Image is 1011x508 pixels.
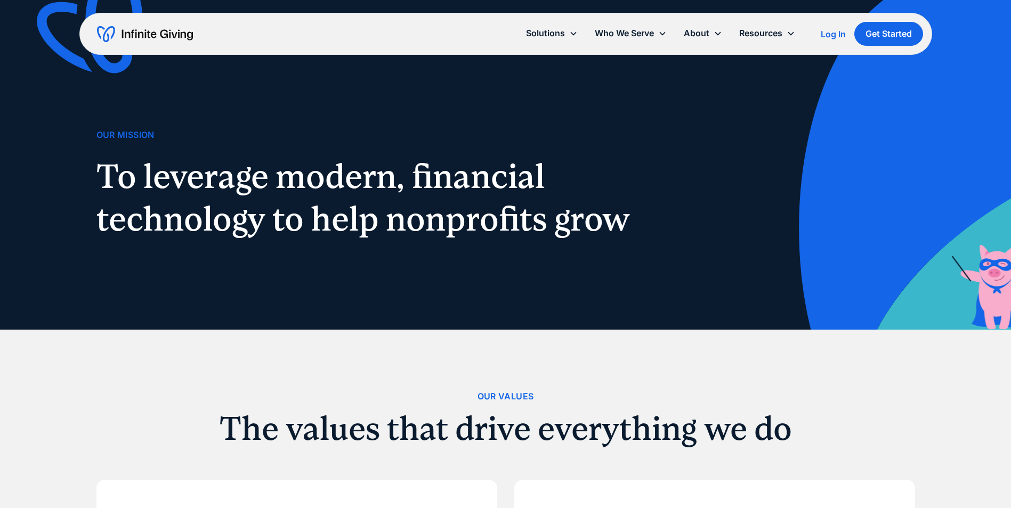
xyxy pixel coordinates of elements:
div: Solutions [526,26,565,40]
div: Our Mission [96,128,155,142]
a: home [97,26,193,43]
div: About [684,26,709,40]
h1: To leverage modern, financial technology to help nonprofits grow [96,155,642,240]
h2: The values that drive everything we do [96,412,915,445]
div: About [675,22,731,45]
div: Resources [731,22,804,45]
a: Log In [821,28,846,40]
div: Who We Serve [595,26,654,40]
a: Get Started [854,22,923,46]
div: Solutions [517,22,586,45]
div: Log In [821,30,846,38]
div: Who We Serve [586,22,675,45]
div: Our Values [478,389,534,404]
div: Resources [739,26,782,40]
